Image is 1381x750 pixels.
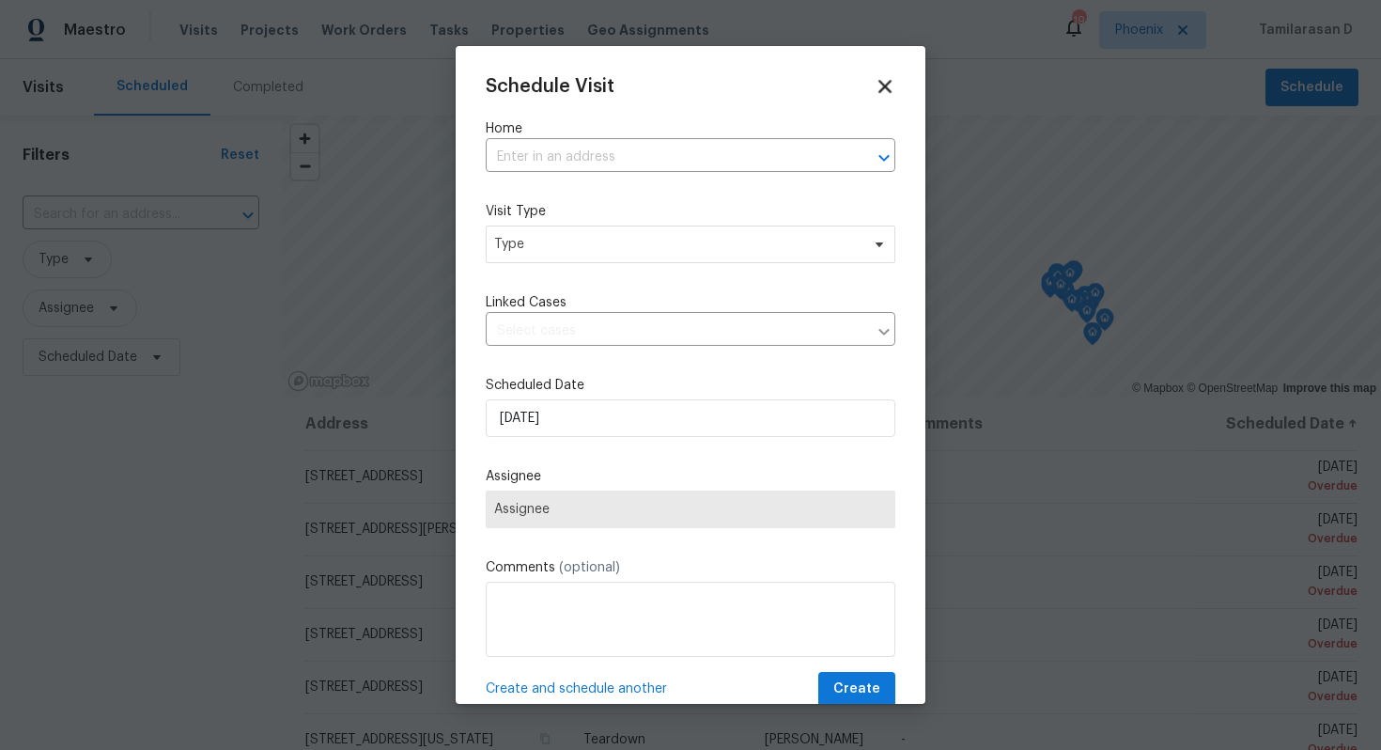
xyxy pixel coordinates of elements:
[486,376,895,395] label: Scheduled Date
[818,672,895,707] button: Create
[494,502,887,517] span: Assignee
[833,678,880,701] span: Create
[494,235,860,254] span: Type
[559,561,620,574] span: (optional)
[486,467,895,486] label: Assignee
[486,317,867,346] input: Select cases
[486,399,895,437] input: M/D/YYYY
[486,202,895,221] label: Visit Type
[871,145,897,171] button: Open
[486,77,614,96] span: Schedule Visit
[486,119,895,138] label: Home
[486,680,667,698] span: Create and schedule another
[874,75,895,97] span: Close
[486,558,895,577] label: Comments
[486,143,843,172] input: Enter in an address
[486,293,566,312] span: Linked Cases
